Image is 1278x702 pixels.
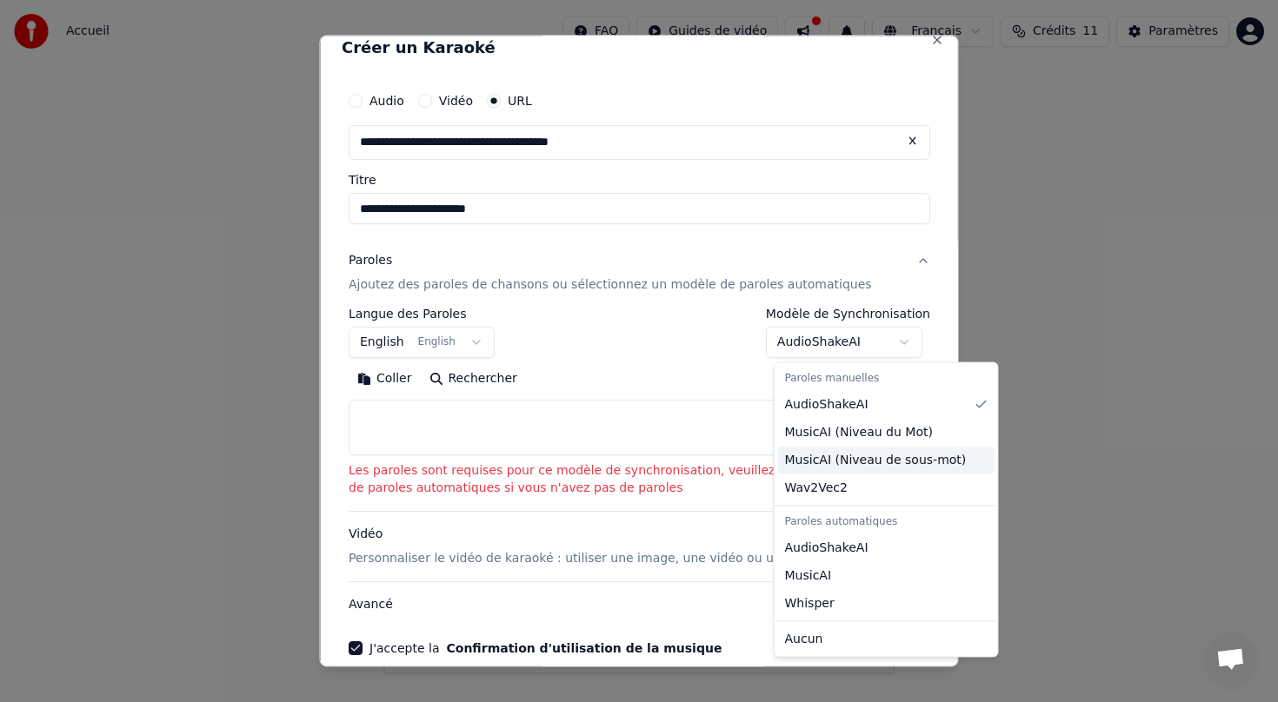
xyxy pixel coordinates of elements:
[785,423,933,440] span: MusicAI ( Niveau du Mot )
[785,566,832,584] span: MusicAI
[785,539,869,556] span: AudioShakeAI
[785,395,869,413] span: AudioShakeAI
[785,630,823,647] span: Aucun
[785,479,848,496] span: Wav2Vec2
[778,509,995,533] div: Paroles automatiques
[785,594,835,612] span: Whisper
[778,367,995,391] div: Paroles manuelles
[785,451,967,468] span: MusicAI ( Niveau de sous-mot )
